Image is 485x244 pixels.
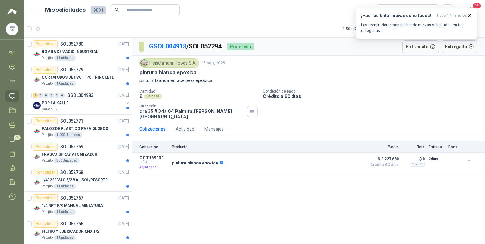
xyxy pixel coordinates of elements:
p: PALOS DE PLASTICO PARA GLOBOS [42,126,108,132]
a: Por cotizarSOL052768[DATE] Company Logo1/4" 220 VAC 5/2 VAL.SOL/RESORTEPatojito1 Unidades [24,166,132,192]
a: 2 [5,133,19,145]
p: [DATE] [118,195,129,201]
button: Entregado [442,40,478,53]
p: Patojito [42,184,53,189]
p: [DATE] [118,118,129,124]
p: SOL052771 [60,119,83,123]
p: cra 35 # 34a 64 Palmira , [PERSON_NAME][GEOGRAPHIC_DATA] [139,108,244,119]
div: 0 [55,93,59,98]
div: 0 [60,93,65,98]
img: Company Logo [6,23,18,35]
div: 1 Unidades [54,55,76,61]
img: Company Logo [33,50,41,58]
a: GSOL004918 [149,42,186,50]
p: [DATE] [118,144,129,150]
p: Cantidad [139,89,258,93]
a: Por cotizarSOL052766[DATE] Company LogoFILTRO Y LUBRICADOR CNX 1/2Patojito1 Unidades [24,217,132,243]
div: Por cotizar [33,40,58,48]
p: pintura blanca en aceite o epoxica [139,77,477,84]
img: Company Logo [33,230,41,238]
p: [DATE] [118,93,129,99]
p: Patojito [42,235,53,240]
p: [DATE] [118,221,129,227]
img: Company Logo [33,127,41,135]
h3: ¡Has recibido nuevas solicitudes! [361,13,435,18]
div: Por enviar [227,43,254,50]
span: 13 [472,3,481,9]
p: Adjudicada [139,164,168,170]
p: SOL052769 [60,144,83,149]
p: Crédito a 60 días [263,93,482,99]
p: Dirección [139,104,244,108]
p: COT169131 [139,155,168,160]
div: 0 [44,93,48,98]
span: C: [DATE] [139,160,168,164]
div: Incluido [410,162,425,167]
div: Galones [144,94,162,99]
div: Por cotizar [33,117,58,125]
p: BOMBA DE VACIO INDUSTRIAL [42,49,98,55]
p: 9 [139,93,143,99]
div: 1 - 50 de 7486 [343,24,384,34]
p: pintura blanca epoxica [172,160,223,166]
div: Por cotizar [33,143,58,151]
span: 9001 [91,6,106,14]
img: Company Logo [141,60,148,67]
button: 13 [466,4,477,16]
p: SOL052768 [60,170,83,175]
img: Company Logo [33,204,41,212]
h1: Mis solicitudes [45,5,86,15]
p: Docs [448,145,461,149]
p: Patojito [42,55,53,61]
img: Logo peakr [7,8,17,15]
div: Todas [380,7,393,14]
div: Fleischmann Foods S.A. [139,58,199,68]
p: FILTRO Y LUBRICADOR CNX 1/2 [42,228,99,234]
img: Company Logo [33,179,41,186]
p: Flete [403,145,425,149]
p: SOL052766 [60,222,83,226]
p: GSOL004983 [67,93,94,98]
p: [DATE] [118,170,129,176]
p: [DATE] [118,67,129,73]
p: 15 ago, 2025 [202,60,225,66]
div: 0 [38,93,43,98]
div: 6 [33,93,38,98]
p: $ 0 [403,155,425,163]
p: SOL052780 [60,42,83,46]
a: Por cotizarSOL052780[DATE] Company LogoBOMBA DE VACIO INDUSTRIALPatojito1 Unidades [24,38,132,63]
span: $ 2.227.680 [367,155,399,163]
p: Caracol TV [42,107,57,112]
div: 1 Unidades [54,184,76,189]
button: En tránsito [402,40,439,53]
p: Patojito [42,81,53,86]
p: Los compradores han publicado nuevas solicitudes en tus categorías. [361,22,472,34]
p: Patojito [42,158,53,163]
p: Precio [367,145,399,149]
div: Cotizaciones [139,125,165,132]
p: Producto [172,145,363,149]
img: Company Logo [33,76,41,84]
div: 300 Unidades [54,158,80,163]
p: pintura blanca epoxica [139,69,197,76]
p: Patojito [42,132,53,138]
p: SOL052767 [60,196,83,200]
p: [DATE] [118,41,129,47]
div: Por cotizar [33,66,58,74]
a: Por cotizarSOL052779[DATE] Company LogoCORTATUBOS DE PVC TIPO TRINQUETEPatojito1 Unidades [24,63,132,89]
p: CORTATUBOS DE PVC TIPO TRINQUETE [42,74,114,80]
p: Entrega [429,145,444,149]
div: 1 Unidades [54,209,76,215]
a: Por cotizarSOL052767[DATE] Company Logo1/4 NPT F/R MANUAL MINIATURAPatojito1 Unidades [24,192,132,217]
div: 1 Unidades [54,81,76,86]
span: 2 [14,135,21,140]
span: Crédito 60 días [367,163,399,167]
p: Cotización [139,145,168,149]
span: hace 14 minutos [437,13,467,18]
div: Por cotizar [33,169,58,176]
p: Condición de pago [263,89,482,93]
div: 0 [49,93,54,98]
p: 2 días [429,155,444,163]
p: 1/4 NPT F/R MANUAL MINIATURA [42,203,103,209]
div: Actividad [176,125,194,132]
